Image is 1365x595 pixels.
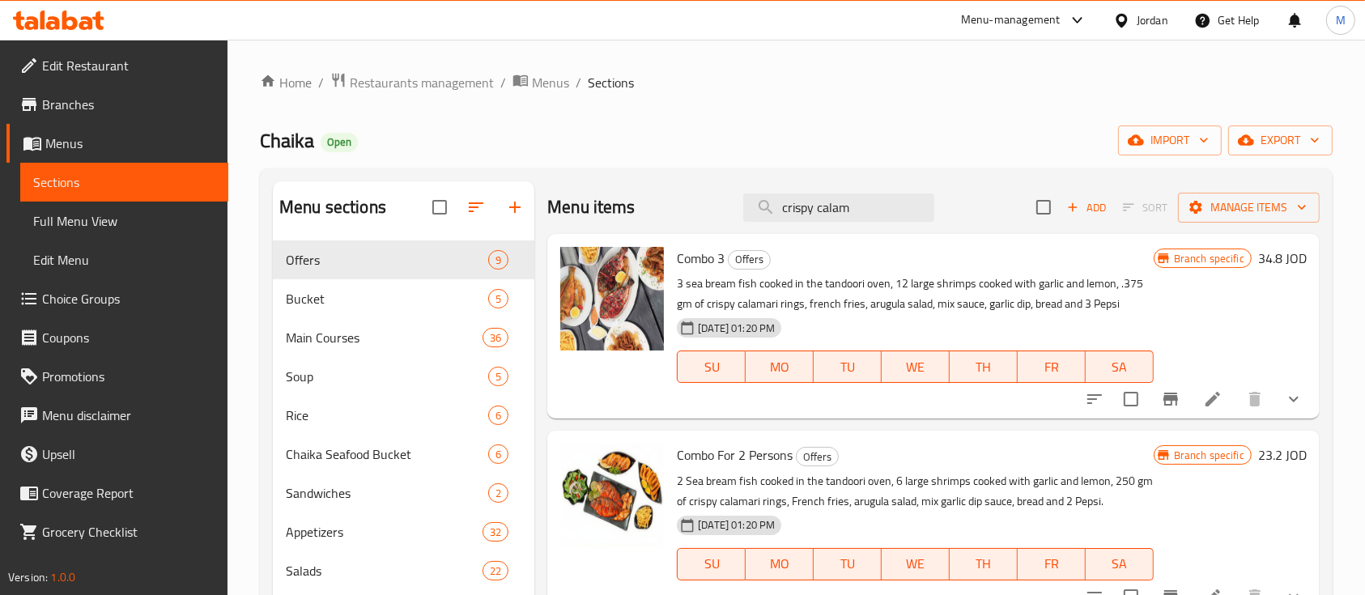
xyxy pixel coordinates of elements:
span: Select section [1027,190,1061,224]
span: Coupons [42,328,215,347]
li: / [500,73,506,92]
span: Salads [286,561,483,580]
span: Select section first [1112,195,1178,220]
span: 22 [483,563,508,579]
img: Combo 3 [560,247,664,351]
button: Add [1061,195,1112,220]
a: Menus [512,72,569,93]
button: FR [1018,548,1086,580]
button: SA [1086,351,1154,383]
a: Edit Menu [20,240,228,279]
nav: breadcrumb [260,72,1333,93]
span: Combo 3 [677,246,725,270]
div: items [483,561,508,580]
span: 6 [489,447,508,462]
span: FR [1024,552,1079,576]
span: FR [1024,355,1079,379]
div: Bucket5 [273,279,534,318]
span: [DATE] 01:20 PM [691,517,781,533]
span: MO [752,355,807,379]
span: Choice Groups [42,289,215,308]
span: SU [684,355,739,379]
span: Combo For 2 Persons [677,443,793,467]
a: Coverage Report [6,474,228,512]
a: Branches [6,85,228,124]
button: WE [882,351,950,383]
span: Restaurants management [350,73,494,92]
span: Sections [588,73,634,92]
div: Main Courses36 [273,318,534,357]
span: Promotions [42,367,215,386]
span: Sections [33,172,215,192]
button: import [1118,125,1222,155]
button: Manage items [1178,193,1320,223]
span: Sandwiches [286,483,488,503]
span: Edit Restaurant [42,56,215,75]
a: Grocery Checklist [6,512,228,551]
span: 6 [489,408,508,423]
div: Rice6 [273,396,534,435]
span: Chaika [260,122,314,159]
div: Salads22 [273,551,534,590]
input: search [743,193,934,222]
div: Sandwiches2 [273,474,534,512]
div: Soup5 [273,357,534,396]
a: Coupons [6,318,228,357]
span: TU [820,552,875,576]
a: Menus [6,124,228,163]
button: Add section [495,188,534,227]
span: MO [752,552,807,576]
span: Branches [42,95,215,114]
span: Menus [532,73,569,92]
span: TU [820,355,875,379]
span: Open [321,135,358,149]
button: FR [1018,351,1086,383]
button: TU [814,351,882,383]
span: TH [956,355,1011,379]
img: Combo For 2 Persons [560,444,664,547]
button: SA [1086,548,1154,580]
button: SU [677,548,746,580]
button: SU [677,351,746,383]
span: Add [1065,198,1108,217]
a: Edit Restaurant [6,46,228,85]
h6: 23.2 JOD [1258,444,1307,466]
div: Appetizers32 [273,512,534,551]
span: Chaika Seafood Bucket [286,444,488,464]
div: items [488,367,508,386]
button: export [1228,125,1333,155]
span: Branch specific [1167,448,1251,463]
span: Edit Menu [33,250,215,270]
a: Home [260,73,312,92]
a: Choice Groups [6,279,228,318]
span: Appetizers [286,522,483,542]
a: Edit menu item [1203,389,1223,409]
button: sort-choices [1075,380,1114,419]
h2: Menu sections [279,195,386,219]
span: SU [684,552,739,576]
button: delete [1235,380,1274,419]
span: Soup [286,367,488,386]
div: Main Courses [286,328,483,347]
p: 3 sea bream fish cooked in the tandoori oven, 12 large shrimps cooked with garlic and lemon, .375... [677,274,1153,314]
span: import [1131,130,1209,151]
span: 5 [489,369,508,385]
button: WE [882,548,950,580]
span: SA [1092,552,1147,576]
button: Branch-specific-item [1151,380,1190,419]
span: Version: [8,567,48,588]
span: TH [956,552,1011,576]
span: Rice [286,406,488,425]
span: Coverage Report [42,483,215,503]
li: / [318,73,324,92]
span: Select to update [1114,382,1148,416]
span: Grocery Checklist [42,522,215,542]
div: Jordan [1137,11,1168,29]
svg: Show Choices [1284,389,1303,409]
span: WE [888,552,943,576]
span: export [1241,130,1320,151]
div: items [483,522,508,542]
